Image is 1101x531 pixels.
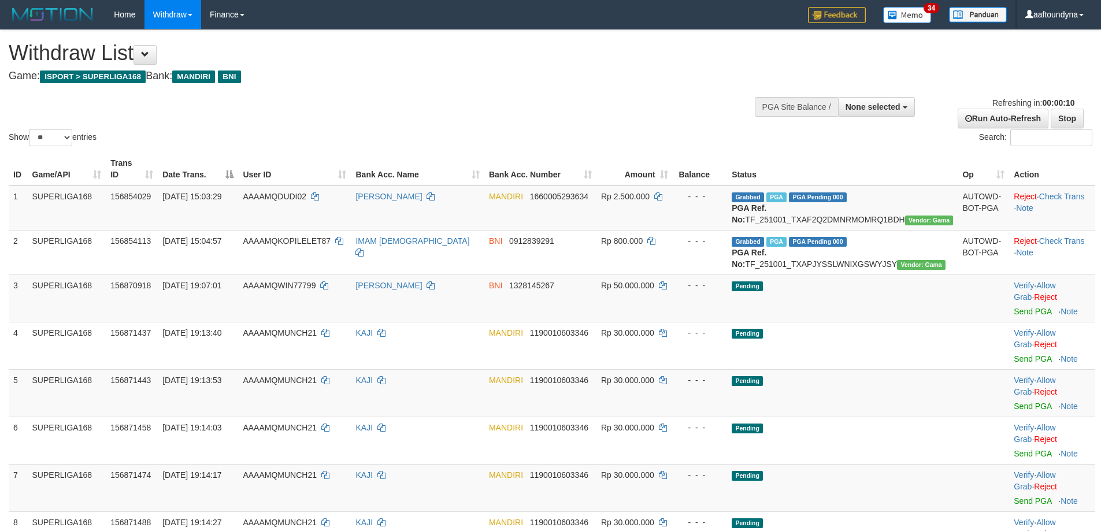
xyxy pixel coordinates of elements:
[110,518,151,527] span: 156871488
[677,280,723,291] div: - - -
[509,236,554,246] span: Copy 0912839291 to clipboard
[789,192,847,202] span: PGA Pending
[28,369,106,417] td: SUPERLIGA168
[1061,449,1078,458] a: Note
[9,464,28,511] td: 7
[732,471,763,481] span: Pending
[243,281,316,290] span: AAAAMQWIN77799
[766,192,787,202] span: Marked by aafsoycanthlai
[1014,192,1037,201] a: Reject
[1034,292,1057,302] a: Reject
[9,322,28,369] td: 4
[1014,328,1034,337] a: Verify
[1014,496,1051,506] a: Send PGA
[677,517,723,528] div: - - -
[1014,449,1051,458] a: Send PGA
[1014,328,1055,349] a: Allow Grab
[9,185,28,231] td: 1
[601,423,654,432] span: Rp 30.000.000
[162,281,221,290] span: [DATE] 19:07:01
[1014,328,1055,349] span: ·
[106,153,158,185] th: Trans ID: activate to sort column ascending
[1061,307,1078,316] a: Note
[1014,423,1055,444] a: Allow Grab
[601,470,654,480] span: Rp 30.000.000
[732,518,763,528] span: Pending
[1016,203,1033,213] a: Note
[755,97,838,117] div: PGA Site Balance /
[1014,236,1037,246] a: Reject
[9,6,97,23] img: MOTION_logo.png
[1051,109,1084,128] a: Stop
[162,423,221,432] span: [DATE] 19:14:03
[9,230,28,274] td: 2
[732,192,764,202] span: Grabbed
[789,237,847,247] span: PGA Pending
[677,327,723,339] div: - - -
[1034,482,1057,491] a: Reject
[110,281,151,290] span: 156870918
[1014,376,1055,396] span: ·
[1014,470,1055,491] a: Allow Grab
[29,129,72,146] select: Showentries
[1039,236,1085,246] a: Check Trans
[484,153,596,185] th: Bank Acc. Number: activate to sort column ascending
[243,470,317,480] span: AAAAMQMUNCH21
[110,470,151,480] span: 156871474
[162,328,221,337] span: [DATE] 19:13:40
[489,236,502,246] span: BNI
[1042,98,1074,107] strong: 00:00:10
[846,102,900,112] span: None selected
[1014,281,1055,302] span: ·
[530,192,588,201] span: Copy 1660005293634 to clipboard
[162,518,221,527] span: [DATE] 19:14:27
[673,153,728,185] th: Balance
[677,469,723,481] div: - - -
[243,376,317,385] span: AAAAMQMUNCH21
[958,230,1009,274] td: AUTOWD-BOT-PGA
[530,470,588,480] span: Copy 1190010603346 to clipboard
[601,192,650,201] span: Rp 2.500.000
[1009,322,1095,369] td: · ·
[1009,464,1095,511] td: · ·
[958,153,1009,185] th: Op: activate to sort column ascending
[1014,423,1055,444] span: ·
[732,281,763,291] span: Pending
[162,470,221,480] span: [DATE] 19:14:17
[732,424,763,433] span: Pending
[218,70,240,83] span: BNI
[110,236,151,246] span: 156854113
[489,328,523,337] span: MANDIRI
[732,329,763,339] span: Pending
[1014,281,1055,302] a: Allow Grab
[9,129,97,146] label: Show entries
[1009,417,1095,464] td: · ·
[732,248,766,269] b: PGA Ref. No:
[355,518,373,527] a: KAJI
[1061,354,1078,363] a: Note
[355,192,422,201] a: [PERSON_NAME]
[28,153,106,185] th: Game/API: activate to sort column ascending
[355,328,373,337] a: KAJI
[958,185,1009,231] td: AUTOWD-BOT-PGA
[677,235,723,247] div: - - -
[1014,376,1034,385] a: Verify
[243,518,317,527] span: AAAAMQMUNCH21
[1014,470,1034,480] a: Verify
[9,274,28,322] td: 3
[897,260,946,270] span: Vendor URL: https://trx31.1velocity.biz
[601,376,654,385] span: Rp 30.000.000
[1034,387,1057,396] a: Reject
[766,237,787,247] span: Marked by aafchhiseyha
[489,423,523,432] span: MANDIRI
[601,328,654,337] span: Rp 30.000.000
[677,422,723,433] div: - - -
[243,236,331,246] span: AAAAMQKOPILELET87
[1014,423,1034,432] a: Verify
[530,423,588,432] span: Copy 1190010603346 to clipboard
[1009,185,1095,231] td: · ·
[28,417,106,464] td: SUPERLIGA168
[530,376,588,385] span: Copy 1190010603346 to clipboard
[158,153,238,185] th: Date Trans.: activate to sort column descending
[601,518,654,527] span: Rp 30.000.000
